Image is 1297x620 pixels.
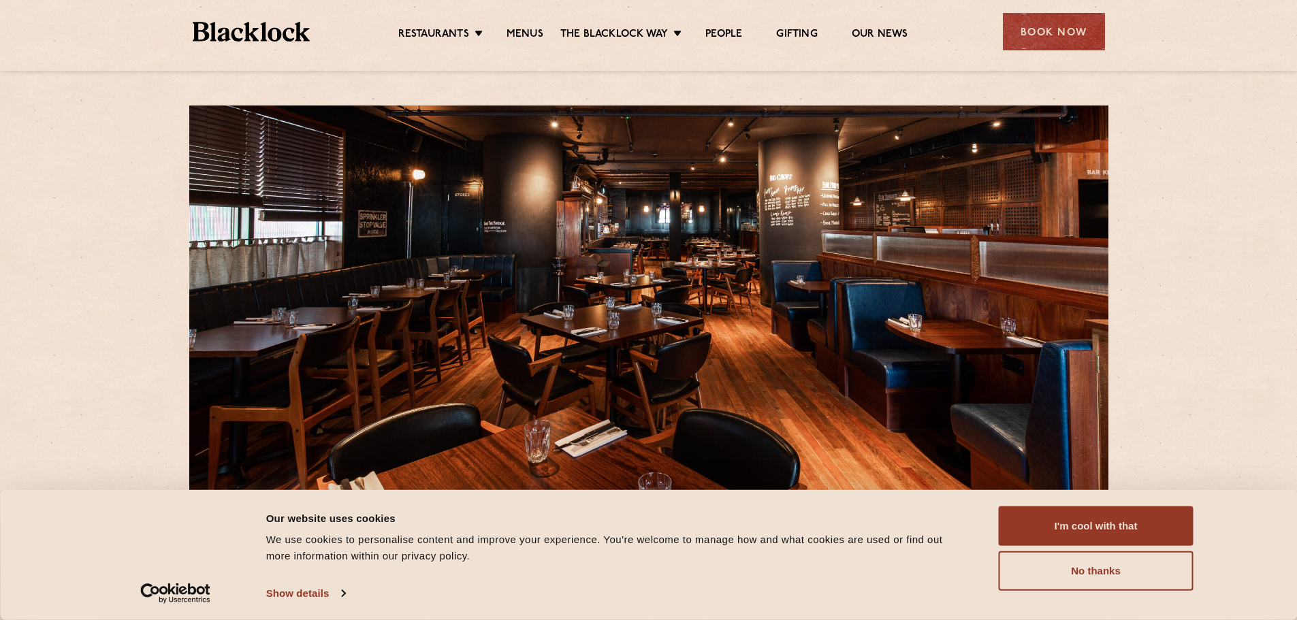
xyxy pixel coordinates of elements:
[266,583,345,604] a: Show details
[776,28,817,43] a: Gifting
[266,532,968,564] div: We use cookies to personalise content and improve your experience. You're welcome to manage how a...
[193,22,310,42] img: BL_Textured_Logo-footer-cropped.svg
[266,510,968,526] div: Our website uses cookies
[398,28,469,43] a: Restaurants
[1003,13,1105,50] div: Book Now
[507,28,543,43] a: Menus
[852,28,908,43] a: Our News
[999,551,1194,591] button: No thanks
[560,28,668,43] a: The Blacklock Way
[116,583,235,604] a: Usercentrics Cookiebot - opens in a new window
[705,28,742,43] a: People
[999,506,1194,546] button: I'm cool with that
